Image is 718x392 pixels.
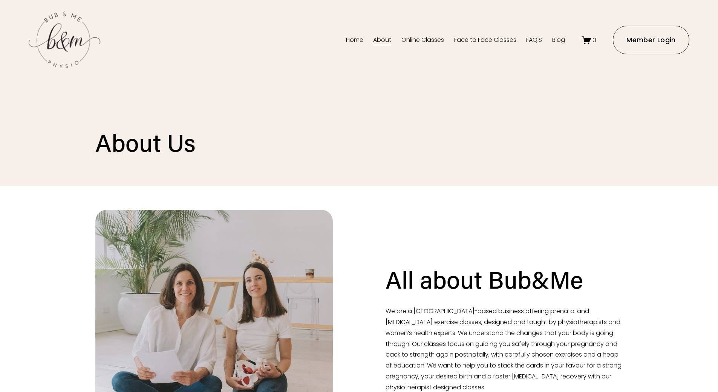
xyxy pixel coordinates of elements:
[386,263,583,295] h1: All about Bub&Me
[346,34,363,46] a: Home
[401,34,444,46] a: Online Classes
[552,34,565,46] a: Blog
[373,34,391,46] a: About
[592,36,596,45] span: 0
[582,35,597,45] a: 0 items in cart
[613,26,689,54] a: Member Login
[29,11,100,69] img: bubandme
[454,34,516,46] a: Face to Face Classes
[526,34,542,46] a: FAQ'S
[626,35,675,45] ms-portal-inner: Member Login
[95,128,491,157] h1: About Us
